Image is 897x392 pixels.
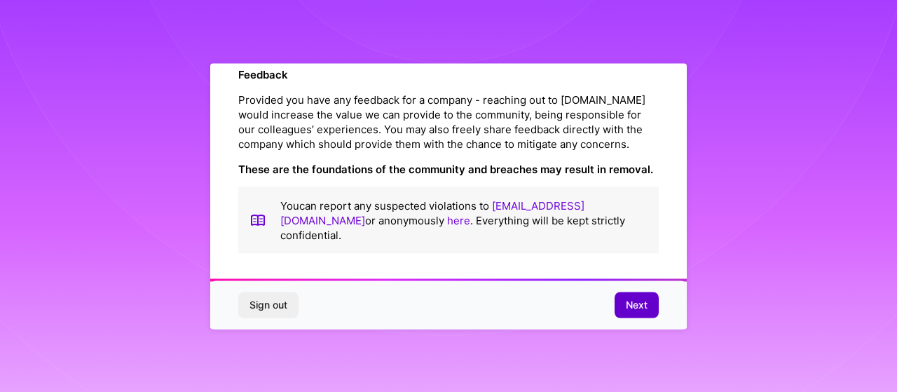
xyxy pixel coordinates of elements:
strong: Feedback [238,67,288,81]
button: Next [615,292,659,318]
p: Provided you have any feedback for a company - reaching out to [DOMAIN_NAME] would increase the v... [238,92,659,151]
button: Sign out [238,292,299,318]
span: Sign out [249,298,287,312]
strong: These are the foundations of the community and breaches may result in removal. [238,162,653,175]
span: Next [626,298,648,312]
a: [EMAIL_ADDRESS][DOMAIN_NAME] [280,198,584,227]
p: You can report any suspected violations to or anonymously . Everything will be kept strictly conf... [280,198,648,242]
img: book icon [249,198,266,242]
a: here [447,213,470,227]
